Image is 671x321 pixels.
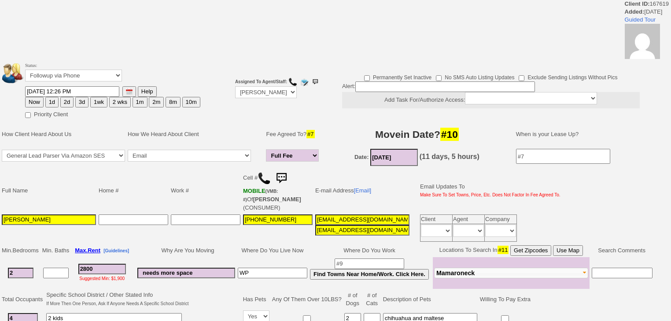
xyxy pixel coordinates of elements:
[519,75,524,81] input: Exclude Sending Listings Without Pics
[479,290,532,309] td: Willing To Pay Extra
[335,258,404,269] input: #9
[8,268,33,278] input: #1
[553,245,583,256] button: Use Map
[170,168,242,213] td: Work #
[413,168,562,213] td: Email Updates To
[166,97,181,107] button: 8m
[253,196,301,203] b: [PERSON_NAME]
[25,97,44,107] button: Now
[25,108,68,118] label: Priority Client
[300,77,309,86] img: compose_email.png
[498,246,509,254] span: #11
[328,126,506,142] h3: Movein Date?
[306,130,314,138] span: #7
[182,97,200,107] button: 10m
[75,97,88,107] button: 3d
[315,225,409,236] input: 2nd Email
[109,97,131,107] button: 2 wks
[434,268,588,278] button: Mamaroneck
[25,112,31,118] input: Priority Client
[436,71,514,81] label: No SMS Auto Listing Updates
[625,0,650,7] b: Client ID:
[354,154,369,160] b: Date:
[625,8,645,15] b: Added:
[354,187,371,194] a: [Email]
[235,79,287,84] b: Assigned To Agent/Staff:
[138,86,157,97] button: Help
[149,97,164,107] button: 2m
[362,290,382,309] td: # of Cats
[273,170,290,187] img: sms.png
[309,244,430,257] td: Where Do You Work
[0,121,126,148] td: How Client Heard About Us
[420,153,479,160] b: (11 days, 5 hours)
[265,121,323,148] td: Fee Agreed To?
[439,247,583,253] nobr: Locations To Search In
[382,290,479,309] td: Description of Pets
[436,269,475,277] span: Mamaroneck
[485,215,517,224] td: Company
[364,75,370,81] input: Permanently Set Inactive
[90,97,107,107] button: 1wk
[0,290,45,309] td: Total Occupants
[288,77,297,86] img: call.png
[364,71,431,81] label: Permanently Set Inactive
[436,75,442,81] input: No SMS Auto Listing Updates
[243,188,265,194] font: MOBILE
[103,248,129,253] b: [Guidelines]
[519,71,617,81] label: Exclude Sending Listings Without Pics
[25,63,122,79] font: Status:
[133,97,147,107] button: 1m
[590,244,654,257] td: Search Comments
[103,247,129,254] a: [Guidelines]
[126,89,133,95] img: [calendar icon]
[311,77,320,86] img: sms.png
[0,168,97,213] td: Full Name
[342,81,640,108] div: Alert:
[453,215,485,224] td: Agent
[440,128,459,141] span: #10
[243,188,278,203] b: AT&T Wireless
[45,290,190,309] td: Specific School District / Other Stated Info
[97,168,170,213] td: Home #
[136,244,236,257] td: Why Are You Moving
[13,247,39,254] span: Bedrooms
[79,276,125,281] font: Suggested Min: $1,900
[88,247,100,254] span: Rent
[2,63,29,83] img: people.png
[78,264,126,274] input: #3
[126,121,261,148] td: How We Heard About Client
[420,192,560,197] font: Make Sure To Set Towns, Price, Etc. Does Not Factor In Fee Agreed To.
[271,290,343,309] td: Any Of Them Over 10LBS?
[242,290,271,309] td: Has Pets
[315,214,409,225] input: 1st Email - Question #0
[516,149,610,164] input: #7
[310,269,429,280] button: Find Towns Near Home/Work. Click Here.
[314,168,411,213] td: E-mail Address
[41,244,70,257] td: Min. Baths
[60,97,74,107] button: 2d
[343,290,362,309] td: # of Dogs
[510,245,551,256] button: Get Zipcodes
[420,215,453,224] td: Client
[242,168,314,213] td: Cell # Of (CONSUMER)
[137,268,235,278] input: #6
[75,247,100,254] b: Max.
[507,121,655,148] td: When is your Lease Up?
[342,92,640,108] center: Add Task For/Authorize Access:
[238,268,307,278] input: #8
[45,97,59,107] button: 1d
[236,244,309,257] td: Where Do You Live Now
[258,172,271,185] img: call.png
[46,301,188,306] font: If More Then One Person, Ask If Anyone Needs A Specific School District
[625,16,656,23] a: Guided Tour
[0,244,41,257] td: Min.
[625,24,660,59] img: 18f81d75363c2abd1b1b96a5e04db374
